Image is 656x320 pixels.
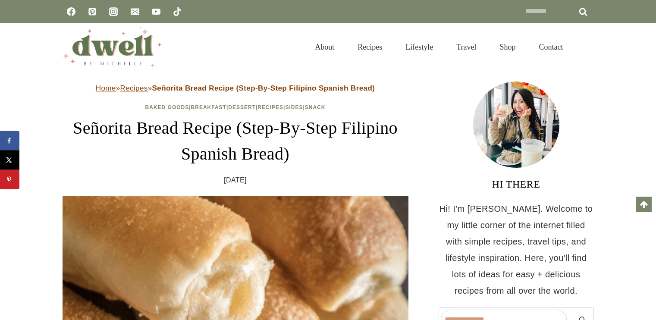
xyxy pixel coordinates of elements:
a: Facebook [63,3,80,20]
p: Hi! I'm [PERSON_NAME]. Welcome to my little corner of the internet filled with simple recipes, tr... [439,201,594,299]
a: Lifestyle [394,32,445,62]
a: Shop [488,32,527,62]
a: Recipes [120,84,148,92]
a: Recipes [346,32,394,62]
a: Sides [285,104,303,110]
h1: Señorita Bread Recipe (Step-By-Step Filipino Spanish Bread) [63,115,408,167]
a: Snack [305,104,326,110]
a: Home [96,84,116,92]
span: | | | | | [145,104,326,110]
a: Pinterest [84,3,101,20]
a: About [303,32,346,62]
a: Instagram [105,3,122,20]
a: Contact [527,32,575,62]
img: DWELL by michelle [63,27,162,67]
a: Breakfast [191,104,226,110]
a: Scroll to top [636,197,652,212]
a: Email [126,3,144,20]
a: Recipes [257,104,283,110]
span: » » [96,84,375,92]
strong: Señorita Bread Recipe (Step-By-Step Filipino Spanish Bread) [152,84,375,92]
a: Baked Goods [145,104,189,110]
a: Dessert [228,104,256,110]
h3: HI THERE [439,176,594,192]
time: [DATE] [224,174,247,187]
nav: Primary Navigation [303,32,574,62]
button: View Search Form [579,40,594,54]
a: YouTube [148,3,165,20]
a: Travel [445,32,488,62]
a: TikTok [169,3,186,20]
